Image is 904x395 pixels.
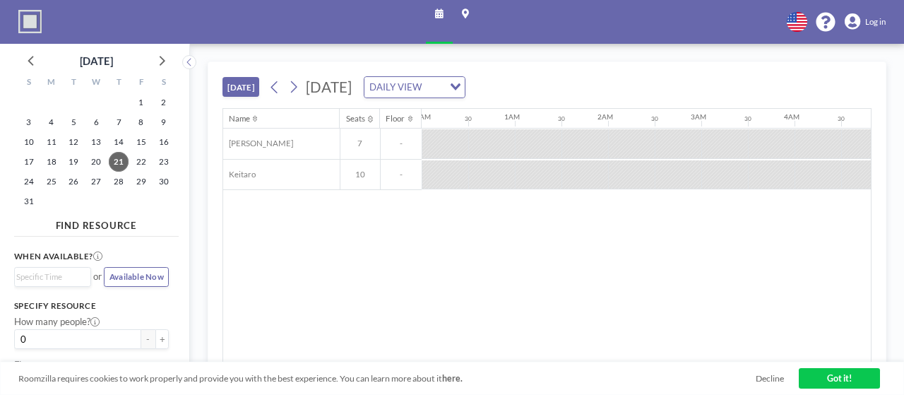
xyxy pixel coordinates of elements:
[222,77,260,97] button: [DATE]
[42,152,61,172] span: Monday, August 18, 2025
[19,132,39,152] span: Sunday, August 10, 2025
[14,359,35,371] label: Floor
[131,112,151,132] span: Friday, August 8, 2025
[14,316,100,328] label: How many people?
[18,373,756,384] span: Roomzilla requires cookies to work properly and provide you with the best experience. You can lea...
[154,172,174,191] span: Saturday, August 30, 2025
[465,115,472,122] div: 30
[845,13,886,30] a: Log in
[64,172,83,191] span: Tuesday, August 26, 2025
[85,74,107,93] div: W
[558,115,565,122] div: 30
[42,112,61,132] span: Monday, August 4, 2025
[109,272,164,281] span: Available Now
[86,172,106,191] span: Wednesday, August 27, 2025
[153,74,175,93] div: S
[504,112,520,121] div: 1AM
[386,114,405,124] div: Floor
[19,112,39,132] span: Sunday, August 3, 2025
[131,152,151,172] span: Friday, August 22, 2025
[154,132,174,152] span: Saturday, August 16, 2025
[93,271,102,283] span: or
[131,93,151,112] span: Friday, August 1, 2025
[155,329,169,349] button: +
[107,74,130,93] div: T
[109,172,129,191] span: Thursday, August 28, 2025
[40,74,63,93] div: M
[16,271,83,283] input: Search for option
[64,152,83,172] span: Tuesday, August 19, 2025
[86,132,106,152] span: Wednesday, August 13, 2025
[799,368,881,389] a: Got it!
[865,17,886,27] span: Log in
[80,51,113,71] div: [DATE]
[367,80,424,95] span: DAILY VIEW
[14,301,169,311] h3: Specify resource
[19,172,39,191] span: Sunday, August 24, 2025
[306,78,352,95] span: [DATE]
[340,170,380,179] span: 10
[109,152,129,172] span: Thursday, August 21, 2025
[131,132,151,152] span: Friday, August 15, 2025
[109,132,129,152] span: Thursday, August 14, 2025
[229,114,250,124] div: Name
[756,373,784,384] a: Decline
[86,112,106,132] span: Wednesday, August 6, 2025
[141,329,155,349] button: -
[346,114,365,124] div: Seats
[86,152,106,172] span: Wednesday, August 20, 2025
[784,112,799,121] div: 4AM
[19,152,39,172] span: Sunday, August 17, 2025
[651,115,658,122] div: 30
[223,138,293,148] span: [PERSON_NAME]
[42,132,61,152] span: Monday, August 11, 2025
[14,215,179,231] h4: FIND RESOURCE
[381,138,422,148] span: -
[425,80,441,95] input: Search for option
[131,172,151,191] span: Friday, August 29, 2025
[744,115,751,122] div: 30
[154,93,174,112] span: Saturday, August 2, 2025
[838,115,845,122] div: 30
[15,268,90,286] div: Search for option
[64,112,83,132] span: Tuesday, August 5, 2025
[691,112,706,121] div: 3AM
[109,112,129,132] span: Thursday, August 7, 2025
[104,267,169,287] button: Available Now
[223,170,256,179] span: Keitaro
[442,373,463,384] a: here.
[154,112,174,132] span: Saturday, August 9, 2025
[364,77,465,98] div: Search for option
[597,112,613,121] div: 2AM
[19,191,39,211] span: Sunday, August 31, 2025
[64,132,83,152] span: Tuesday, August 12, 2025
[154,152,174,172] span: Saturday, August 23, 2025
[340,138,380,148] span: 7
[42,172,61,191] span: Monday, August 25, 2025
[18,10,42,33] img: organization-logo
[130,74,153,93] div: F
[62,74,85,93] div: T
[381,170,422,179] span: -
[18,74,40,93] div: S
